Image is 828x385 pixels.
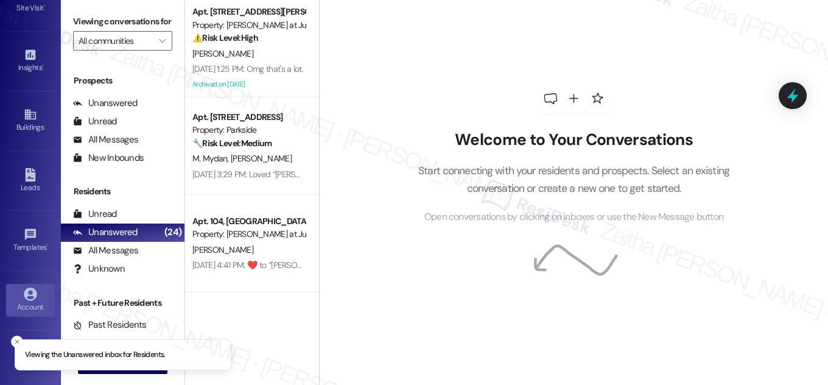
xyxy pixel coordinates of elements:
span: [PERSON_NAME] [192,48,253,59]
div: Unread [73,115,117,128]
div: Past + Future Residents [61,297,184,309]
a: Support [6,344,55,376]
div: Archived on [DATE] [191,77,306,92]
button: Close toast [11,336,23,348]
div: Apt. [STREET_ADDRESS][PERSON_NAME] [192,5,305,18]
div: Property: [PERSON_NAME] at June Road [192,19,305,32]
div: All Messages [73,244,138,257]
div: Apt. [STREET_ADDRESS] [192,111,305,124]
div: Residents [61,185,184,198]
div: (24) [161,223,184,242]
div: Unanswered [73,226,138,239]
div: Unknown [73,263,125,275]
div: [DATE] 1:25 PM: Omg that's a lot. [192,63,303,74]
div: Property: [PERSON_NAME] at June Road [192,228,305,241]
p: Start connecting with your residents and prospects. Select an existing conversation or create a n... [400,162,748,197]
span: • [47,241,49,250]
span: • [42,62,44,70]
div: All Messages [73,133,138,146]
span: M. Mydan [192,153,231,164]
div: Unread [73,208,117,221]
span: Open conversations by clicking on inboxes or use the New Message button [424,210,723,225]
div: [DATE] 3:29 PM: Loved “[PERSON_NAME] (Parkside): Happy to help! I just got a response from the te... [192,169,794,180]
div: Prospects [61,74,184,87]
a: Account [6,284,55,317]
p: Viewing the Unanswered inbox for Residents. [25,350,166,361]
input: All communities [79,31,153,51]
a: Buildings [6,104,55,137]
a: Templates • [6,224,55,257]
i:  [159,36,166,46]
a: Insights • [6,44,55,77]
div: Unanswered [73,97,138,110]
strong: 🔧 Risk Level: Medium [192,138,272,149]
span: • [44,2,46,10]
span: [PERSON_NAME] [192,244,253,255]
div: Property: Parkside [192,124,305,136]
div: [DATE] 4:41 PM: ​❤️​ to “ [PERSON_NAME] ([PERSON_NAME] at June Road): You're welcome, [PERSON_NAM... [192,260,710,270]
div: Past Residents [73,319,147,331]
label: Viewing conversations for [73,12,172,31]
div: New Inbounds [73,152,144,164]
h2: Welcome to Your Conversations [400,130,748,150]
div: Apt. 104, [GEOGRAPHIC_DATA][PERSON_NAME] at June Road 2 [192,215,305,228]
span: [PERSON_NAME] [231,153,292,164]
strong: ⚠️ Risk Level: High [192,32,258,43]
a: Leads [6,164,55,197]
